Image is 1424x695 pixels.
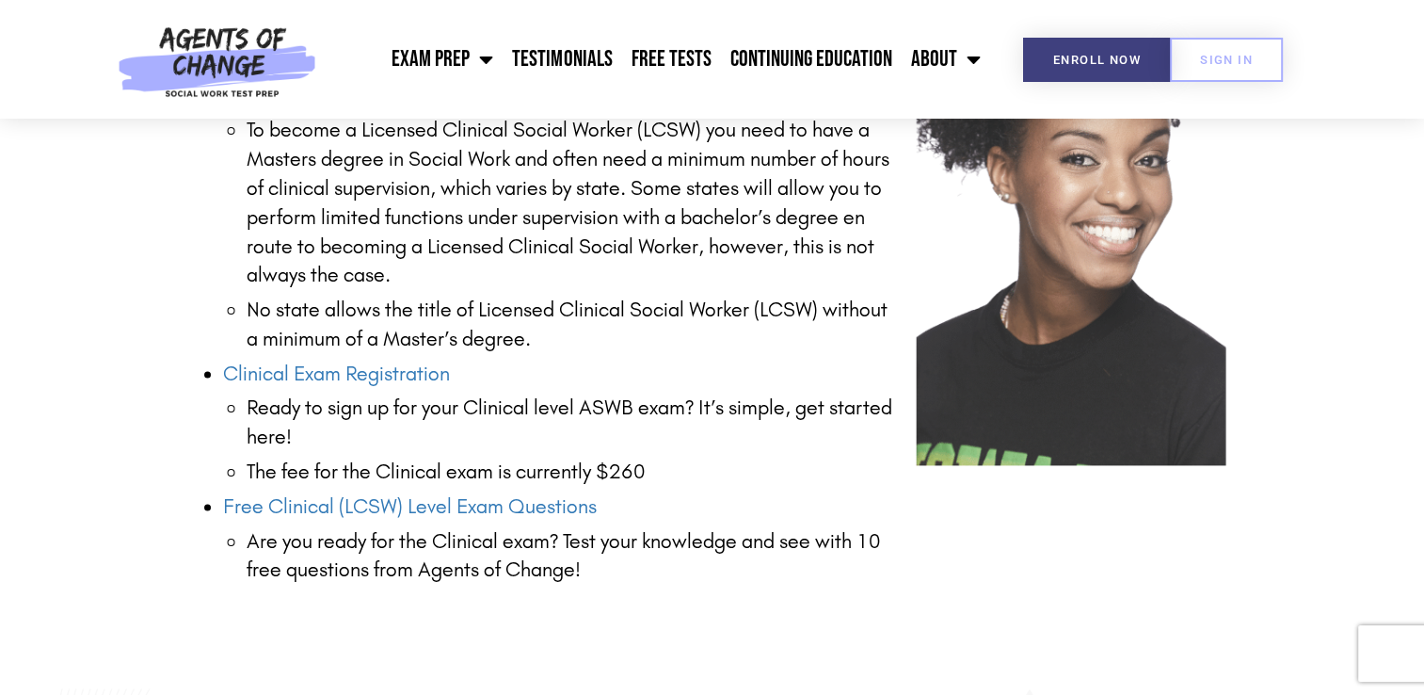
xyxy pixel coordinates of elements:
a: Clinical Exam Registration [223,362,450,386]
span: Enroll Now [1053,54,1141,66]
li: Ready to sign up for your Clinical level ASWB exam? It’s simple, get started here! [247,394,895,452]
a: SIGN IN [1170,38,1283,82]
a: Enroll Now [1023,38,1171,82]
a: Testimonials [503,36,621,83]
a: Free Clinical (LCSW) Level Exam Questions [223,494,597,519]
nav: Menu [326,36,990,83]
li: Are you ready for the Clinical exam? Test your knowledge and see with 10 free questions from Agen... [247,527,895,586]
a: Continuing Education [720,36,901,83]
p: To become a Licensed Clinical Social Worker (LCSW) you need to have a Masters degree in Social Wo... [247,116,895,290]
a: Free Tests [621,36,720,83]
a: About [901,36,989,83]
p: No state allows the title of Licensed Clinical Social Worker (LCSW) without a minimum of a Master... [247,296,895,354]
li: The fee for the Clinical exam is currently $260 [247,458,895,487]
span: SIGN IN [1200,54,1253,66]
a: Exam Prep [382,36,503,83]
